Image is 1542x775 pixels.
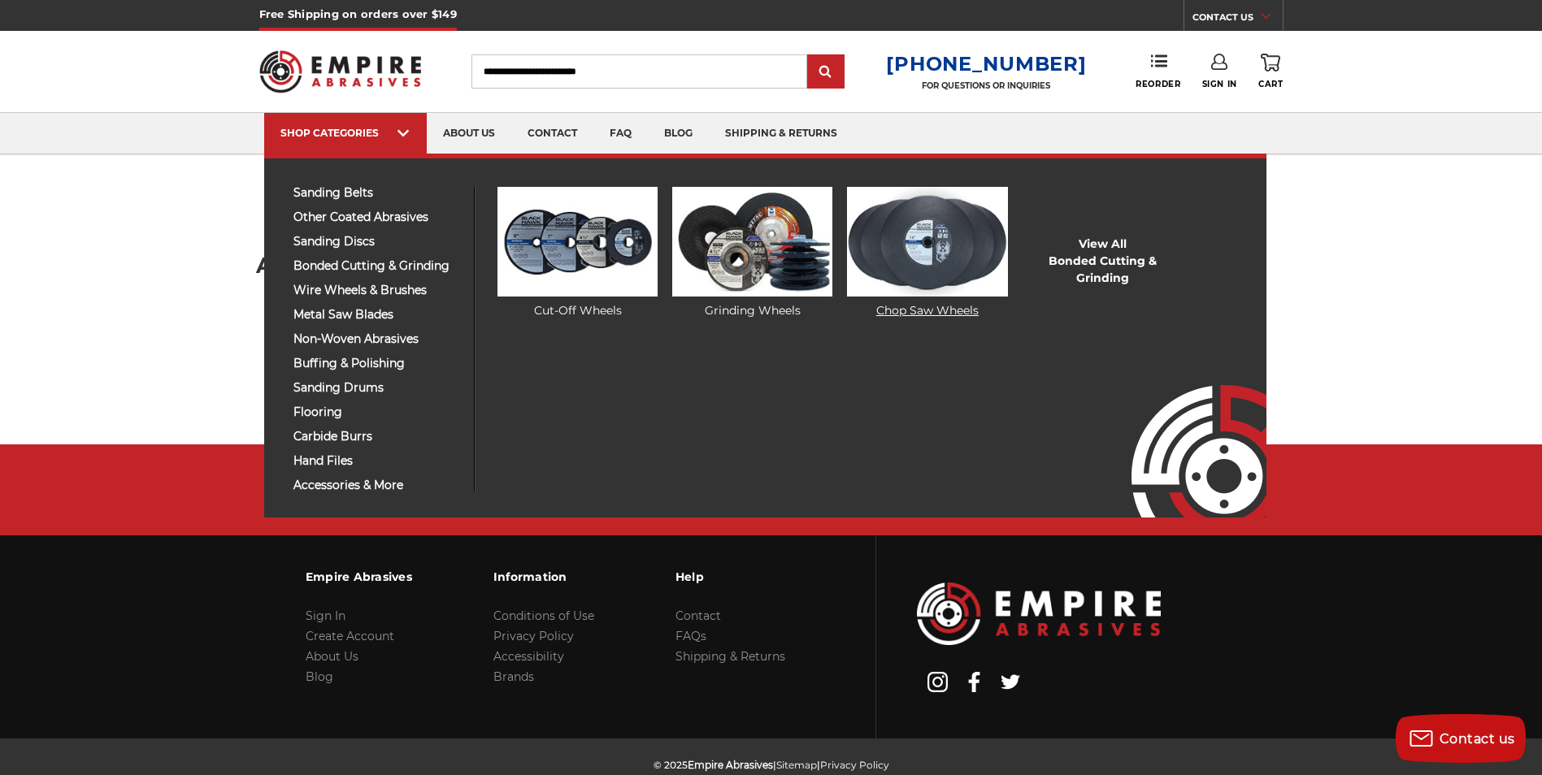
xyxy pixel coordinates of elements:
a: Grinding Wheels [672,187,832,319]
span: metal saw blades [293,309,462,321]
a: Sitemap [776,759,817,771]
span: carbide burrs [293,431,462,443]
a: Cart [1258,54,1283,89]
span: sanding drums [293,382,462,394]
img: Chop Saw Wheels [847,187,1007,297]
a: blog [648,113,709,154]
span: wire wheels & brushes [293,284,462,297]
a: Blog [306,669,333,684]
a: shipping & returns [709,113,854,154]
h1: Accessibility [256,254,1286,276]
a: View AllBonded Cutting & Grinding [1022,236,1182,287]
a: about us [427,113,511,154]
a: Reorder [1136,54,1180,89]
span: Cart [1258,79,1283,89]
img: Empire Abrasives Logo Image [917,582,1161,645]
a: Create Account [306,629,394,643]
span: other coated abrasives [293,211,462,223]
a: Cut-Off Wheels [497,187,658,319]
a: Conditions of Use [493,608,594,623]
a: Privacy Policy [820,759,889,771]
a: Privacy Policy [493,629,574,643]
a: About Us [306,649,358,664]
a: contact [511,113,593,154]
span: buffing & polishing [293,357,462,370]
p: FOR QUESTIONS OR INQUIRIES [886,80,1086,91]
img: Empire Abrasives Logo Image [1102,337,1266,517]
button: Contact us [1396,714,1526,763]
a: Brands [493,669,534,684]
a: CONTACT US [1192,8,1283,31]
a: faq [593,113,648,154]
span: sanding discs [293,236,462,248]
span: Empire Abrasives [688,759,773,771]
span: flooring [293,406,462,418]
img: Grinding Wheels [672,187,832,297]
span: sanding belts [293,187,462,199]
img: Empire Abrasives [259,40,422,103]
span: Contact us [1440,731,1515,747]
p: © 2025 | | [654,755,889,775]
a: Chop Saw Wheels [847,187,1007,319]
a: Shipping & Returns [675,649,785,664]
a: Accessibility [493,649,564,664]
a: Contact [675,608,721,623]
a: [PHONE_NUMBER] [886,52,1086,76]
span: accessories & more [293,479,462,491]
h3: Empire Abrasives [306,560,412,594]
span: bonded cutting & grinding [293,260,462,272]
a: FAQs [675,629,706,643]
span: Sign In [1202,79,1237,89]
h3: Information [493,560,594,594]
span: hand files [293,455,462,467]
span: Reorder [1136,79,1180,89]
a: Sign In [306,608,345,623]
input: Submit [810,56,842,89]
h3: Help [675,560,785,594]
span: non-woven abrasives [293,333,462,345]
div: SHOP CATEGORIES [280,127,410,139]
img: Cut-Off Wheels [497,187,658,297]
